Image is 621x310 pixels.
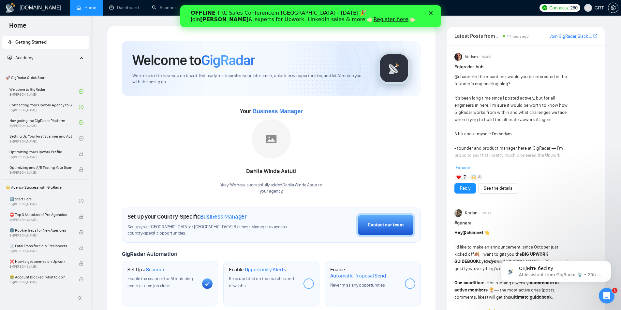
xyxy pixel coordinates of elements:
[9,164,72,171] span: Optimizing and A/B Testing Your Scanner for Better Results
[79,167,83,172] span: lock
[474,251,480,257] span: 🍂
[132,73,367,85] span: We're excited to have you on board. Get ready to streamline your job search, unlock new opportuni...
[456,175,461,180] img: ❤️
[608,5,618,10] a: setting
[330,273,386,279] span: Automatic Proposal Send
[15,39,47,45] span: Getting Started
[456,165,470,170] span: Expand
[9,234,72,237] span: By [PERSON_NAME]
[9,194,79,208] a: 1️⃣ Start HereBy[PERSON_NAME]
[9,280,72,284] span: By [PERSON_NAME]
[454,32,501,40] span: Latest Posts from the GigRadar Community
[2,36,89,49] li: Getting Started
[3,71,88,84] span: 🚀 GigRadar Quick Start
[252,108,303,115] span: Business Manager
[9,243,72,249] span: ☠️ Fatal Traps for Solo Freelancers
[612,288,617,293] span: 1
[542,5,547,10] img: upwork-logo.png
[193,11,228,17] a: Register here
[109,5,139,10] a: dashboardDashboard
[9,115,79,130] a: Navigating the GigRadar PlatformBy[PERSON_NAME]
[454,230,483,236] strong: Hey
[507,34,529,39] span: 14 hours ago
[7,40,12,44] span: rocket
[356,213,415,237] button: Contact our team
[483,259,497,264] strong: Vadym
[454,63,597,71] h1: # gigradar-hub
[200,213,247,220] span: Business Manager
[9,249,72,253] span: By [PERSON_NAME]
[146,266,164,273] span: Scanner
[482,54,491,60] span: [DATE]
[478,174,481,181] span: 4
[9,131,79,145] a: Setting Up Your First Scanner and Auto-BidderBy[PERSON_NAME]
[460,185,470,192] a: Reply
[152,5,176,10] a: searchScanner
[471,175,476,180] img: 🙌
[9,265,72,269] span: By [PERSON_NAME]
[79,277,83,281] span: lock
[9,100,79,114] a: Connecting Your Upwork Agency to GigRadarBy[PERSON_NAME]
[549,4,569,11] span: Connects:
[79,230,83,235] span: lock
[79,105,83,109] span: check-circle
[511,294,552,300] strong: ultimate guidebook
[220,188,322,195] p: your agency .
[484,230,490,236] span: 👋
[463,230,483,236] span: @channel
[9,171,72,175] span: By [PERSON_NAME]
[330,266,400,279] h1: Enable
[79,261,83,266] span: lock
[127,213,247,220] h1: Set up your Country-Specific
[593,33,597,39] a: export
[9,149,72,155] span: Optimizing Your Upwork Profile
[482,210,491,216] span: [DATE]
[489,287,494,293] span: 🏆
[9,227,72,234] span: 🌚 Rookie Traps for New Agencies
[127,224,300,236] span: Set up your [GEOGRAPHIC_DATA] or [GEOGRAPHIC_DATA] Business Manager to access country-specific op...
[7,55,33,61] span: Academy
[127,276,193,289] span: Enable the scanner for AI matching and real-time job alerts.
[586,6,590,10] span: user
[77,5,96,10] a: homeHome
[599,288,614,303] iframe: Intercom live chat
[593,33,597,38] span: export
[5,3,16,13] img: logo
[454,220,597,227] h1: # general
[180,5,441,27] iframe: Intercom live chat banner
[79,89,83,94] span: check-circle
[570,4,577,11] span: 260
[9,258,72,265] span: ❌ How to get banned on Upwork
[9,274,72,280] span: 😭 Account blocked: what to do?
[79,246,83,250] span: lock
[378,52,410,85] img: gigradar-logo.png
[201,51,255,69] span: GigRadar
[240,108,303,115] span: Your
[3,181,88,194] span: 👑 Agency Success with GigRadar
[465,209,478,217] span: Korlan
[79,199,83,203] span: check-circle
[454,209,462,217] img: Korlan
[79,214,83,219] span: lock
[608,3,618,13] button: setting
[9,155,72,159] span: By [PERSON_NAME]
[79,120,83,125] span: check-circle
[248,6,255,10] div: Close
[478,183,518,194] button: See the details
[454,183,476,194] button: Reply
[484,185,512,192] a: See the details
[229,276,294,289] span: Keep updated on top matches and new jobs.
[132,51,255,69] h1: Welcome to
[245,266,286,273] span: Opportunity Alerts
[454,53,462,61] img: Vadym
[368,222,404,229] div: Contact our team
